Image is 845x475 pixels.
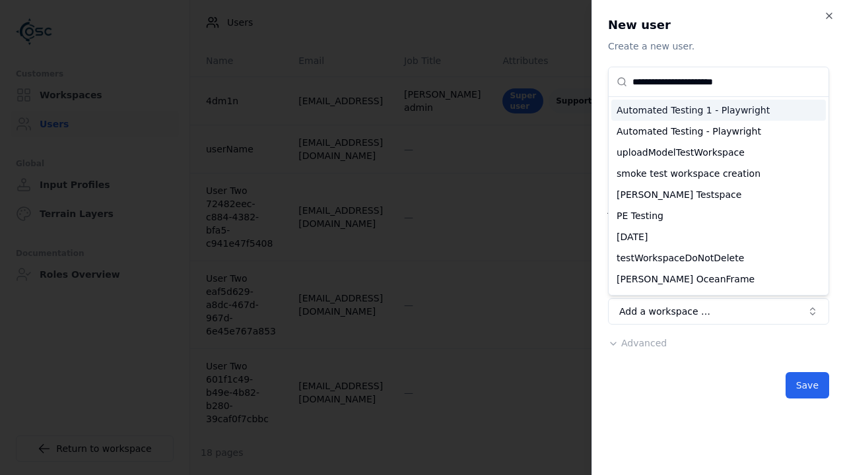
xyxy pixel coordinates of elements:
div: PE Testing [611,205,826,226]
div: [DATE] [611,226,826,247]
div: Automated Testing 1 - Playwright [611,100,826,121]
div: uploadModelTestWorkspace [611,142,826,163]
div: smoke test workspace creation [611,163,826,184]
div: [PERSON_NAME] OceanFrame [611,269,826,290]
div: testWorkspaceDoNotDelete [611,247,826,269]
div: Suggestions [609,97,828,295]
div: usama test 4 [611,290,826,311]
div: Automated Testing - Playwright [611,121,826,142]
div: [PERSON_NAME] Testspace [611,184,826,205]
